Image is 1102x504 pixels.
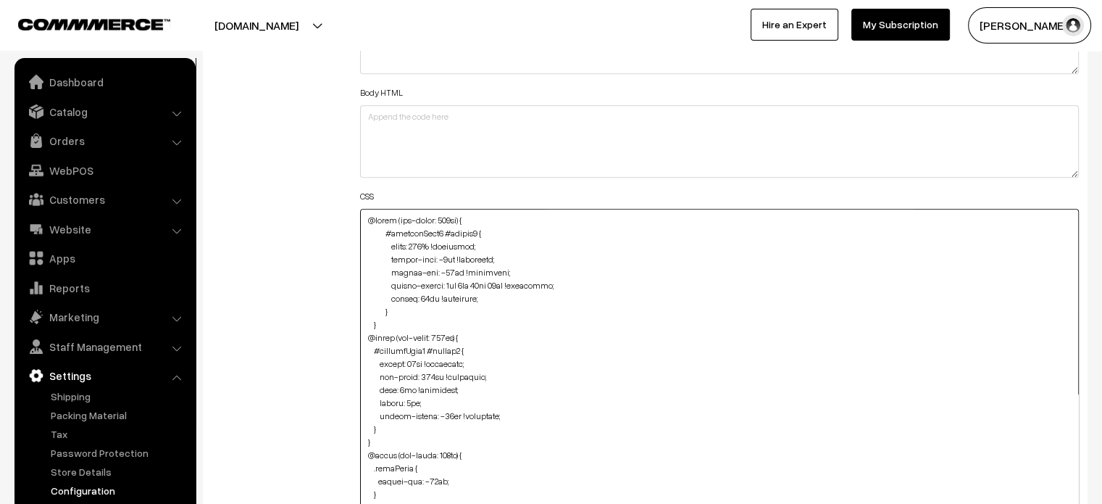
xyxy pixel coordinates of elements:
[47,426,191,442] a: Tax
[47,389,191,404] a: Shipping
[18,186,191,212] a: Customers
[18,304,191,330] a: Marketing
[18,157,191,183] a: WebPOS
[18,245,191,271] a: Apps
[164,7,349,44] button: [DOMAIN_NAME]
[47,464,191,479] a: Store Details
[18,19,170,30] img: COMMMERCE
[751,9,838,41] a: Hire an Expert
[47,445,191,460] a: Password Protection
[968,7,1091,44] button: [PERSON_NAME]
[18,128,191,154] a: Orders
[851,9,950,41] a: My Subscription
[47,483,191,498] a: Configuration
[18,334,191,360] a: Staff Management
[18,15,145,32] a: COMMMERCE
[18,275,191,301] a: Reports
[360,190,374,203] label: CSS
[360,86,403,99] label: Body HTML
[47,408,191,423] a: Packing Material
[18,216,191,242] a: Website
[18,363,191,389] a: Settings
[18,69,191,95] a: Dashboard
[1062,15,1084,36] img: user
[18,99,191,125] a: Catalog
